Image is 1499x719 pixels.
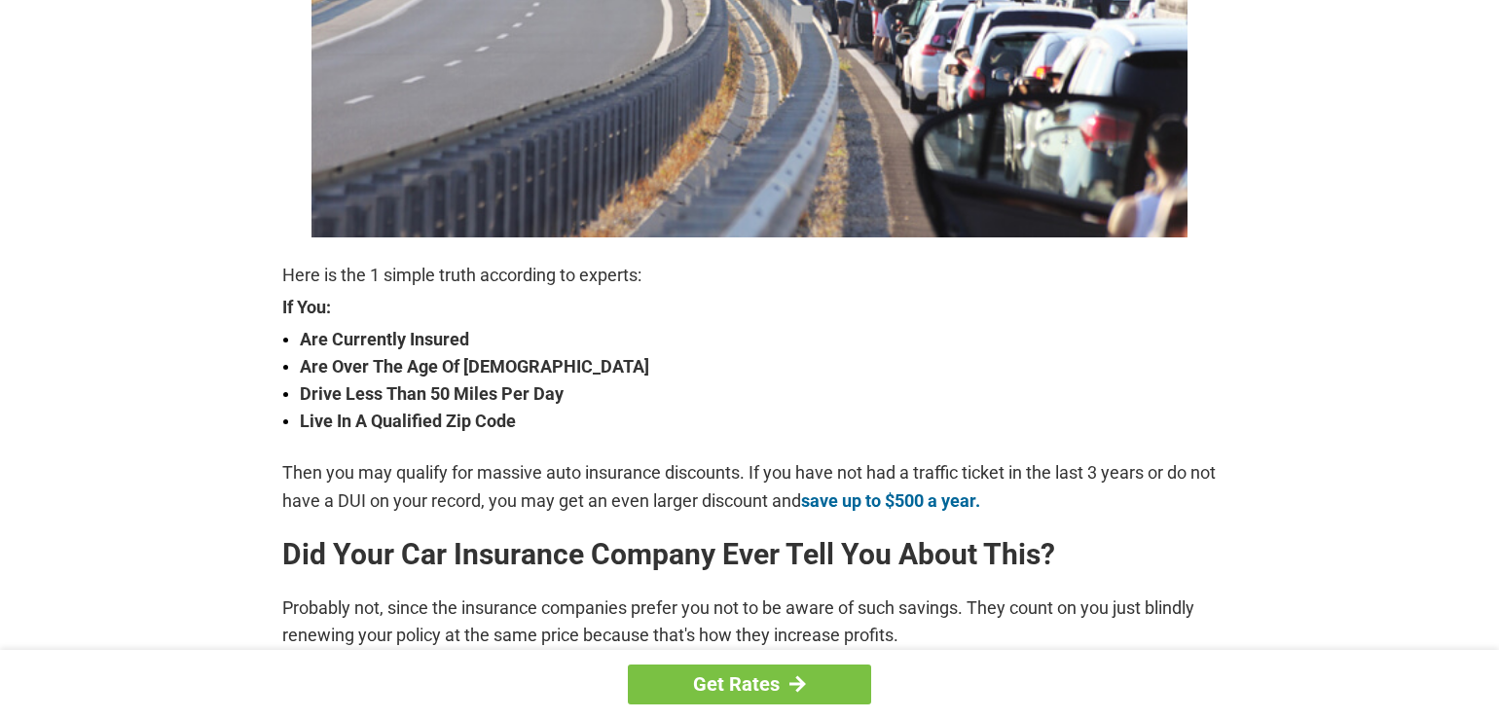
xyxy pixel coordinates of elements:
p: Probably not, since the insurance companies prefer you not to be aware of such savings. They coun... [282,594,1217,649]
a: Get Rates [628,665,871,704]
strong: Live In A Qualified Zip Code [300,408,1217,435]
a: save up to $500 a year. [801,490,980,511]
strong: Drive Less Than 50 Miles Per Day [300,380,1217,408]
strong: If You: [282,299,1217,316]
p: Then you may qualify for massive auto insurance discounts. If you have not had a traffic ticket i... [282,459,1217,514]
strong: Are Over The Age Of [DEMOGRAPHIC_DATA] [300,353,1217,380]
strong: Are Currently Insured [300,326,1217,353]
h2: Did Your Car Insurance Company Ever Tell You About This? [282,539,1217,570]
p: Here is the 1 simple truth according to experts: [282,262,1217,289]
